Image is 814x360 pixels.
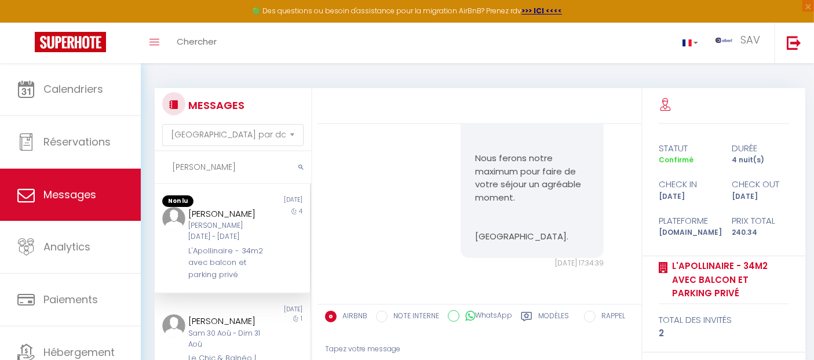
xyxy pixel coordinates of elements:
[43,134,111,149] span: Réservations
[740,32,760,47] span: SAV
[188,207,264,221] div: [PERSON_NAME]
[659,313,789,327] div: total des invités
[724,214,797,228] div: Prix total
[596,311,625,323] label: RAPPEL
[659,155,693,165] span: Confirmé
[651,141,724,155] div: statut
[188,314,264,328] div: [PERSON_NAME]
[521,6,562,16] a: >>> ICI <<<<
[43,292,98,307] span: Paiements
[538,311,569,325] label: Modèles
[162,207,185,230] img: ...
[301,314,302,323] span: 1
[651,177,724,191] div: check in
[232,305,310,314] div: [DATE]
[232,195,310,207] div: [DATE]
[659,326,789,340] div: 2
[651,227,724,238] div: [DOMAIN_NAME]
[787,35,801,50] img: logout
[162,195,194,207] span: Non lu
[188,328,264,350] div: Sam 30 Aoû - Dim 31 Aoû
[43,239,90,254] span: Analytics
[668,259,789,300] a: L'Apollinaire - 34m2 avec balcon et parking privé
[459,310,512,323] label: WhatsApp
[43,82,103,96] span: Calendriers
[716,38,733,43] img: ...
[724,177,797,191] div: check out
[155,151,311,184] input: Rechercher un mot clé
[724,141,797,155] div: durée
[43,345,115,359] span: Hébergement
[651,214,724,228] div: Plateforme
[168,23,225,63] a: Chercher
[299,207,302,216] span: 4
[724,227,797,238] div: 240.34
[177,35,217,48] span: Chercher
[188,245,264,281] div: L'Apollinaire - 34m2 avec balcon et parking privé
[388,311,439,323] label: NOTE INTERNE
[43,187,96,202] span: Messages
[461,258,604,269] div: [DATE] 17:34:39
[707,23,775,63] a: ... SAV
[35,32,106,52] img: Super Booking
[724,155,797,166] div: 4 nuit(s)
[724,191,797,202] div: [DATE]
[162,314,185,337] img: ...
[337,311,367,323] label: AIRBNB
[188,220,264,242] div: [PERSON_NAME][DATE] - [DATE]
[185,92,244,118] h3: MESSAGES
[651,191,724,202] div: [DATE]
